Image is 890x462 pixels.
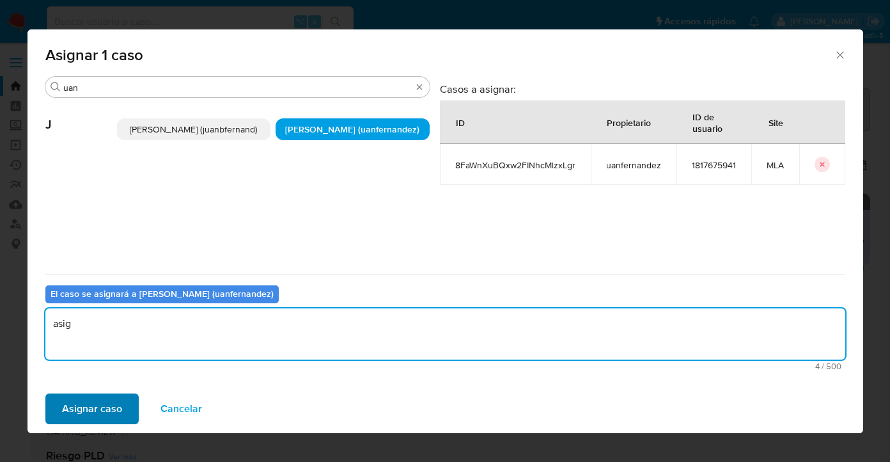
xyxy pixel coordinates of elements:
div: Site [753,107,799,138]
div: Propietario [591,107,666,138]
b: El caso se asignará a [PERSON_NAME] (uanfernandez) [51,287,274,300]
button: Borrar [414,82,425,92]
div: [PERSON_NAME] (juanbfernand) [117,118,271,140]
textarea: asig [45,308,845,360]
button: icon-button [815,157,830,172]
span: MLA [767,159,784,171]
div: ID de usuario [677,101,751,143]
span: 1817675941 [692,159,736,171]
span: J [45,98,117,132]
button: Cerrar ventana [834,49,845,60]
span: [PERSON_NAME] (juanbfernand) [130,123,257,136]
span: uanfernandez [606,159,661,171]
div: [PERSON_NAME] (uanfernandez) [276,118,430,140]
span: Asignar caso [62,395,122,423]
span: [PERSON_NAME] (uanfernandez) [285,123,419,136]
button: Cancelar [144,394,219,424]
span: 8FaWnXuBQxw2FINhcMlzxLgr [455,159,575,171]
span: Asignar 1 caso [45,47,834,63]
button: Asignar caso [45,394,139,424]
input: Buscar analista [63,82,412,93]
span: Cancelar [160,395,202,423]
div: ID [441,107,480,138]
span: Máximo 500 caracteres [49,362,841,370]
button: Buscar [51,82,61,92]
h3: Casos a asignar: [440,83,845,95]
div: assign-modal [27,29,863,433]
